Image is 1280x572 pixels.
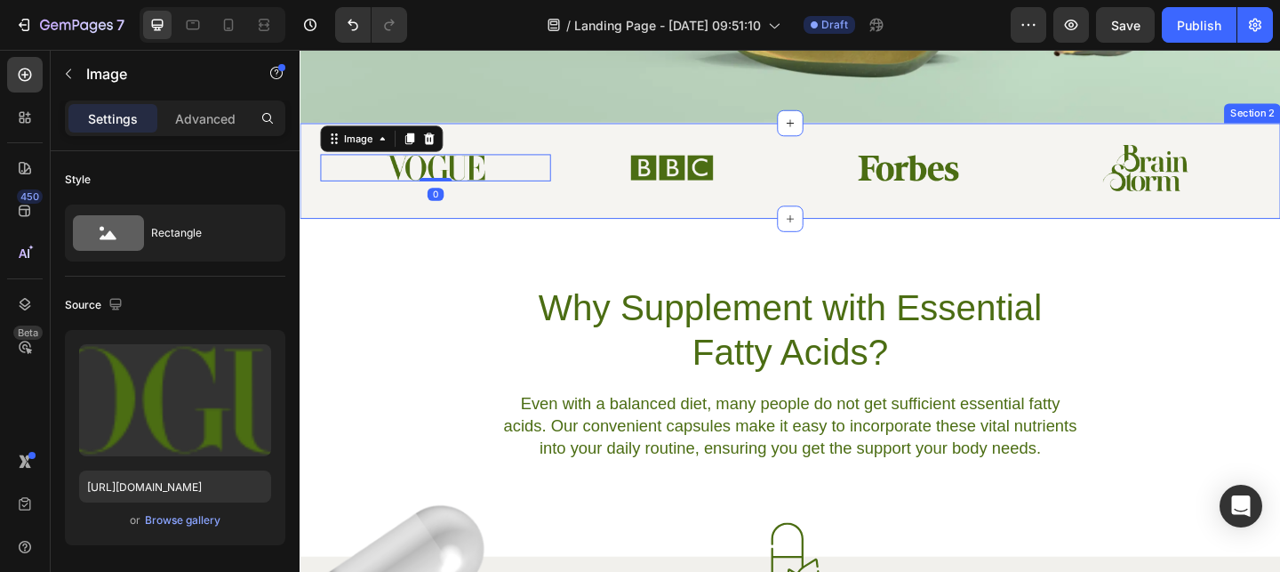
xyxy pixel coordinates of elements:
[1177,16,1221,35] div: Publish
[151,213,260,254] div: Rectangle
[574,16,761,35] span: Landing Page - [DATE] 09:51:10
[335,7,407,43] div: Undo/Redo
[7,7,132,43] button: 7
[79,471,271,503] input: https://example.com/image.jpg
[602,113,722,145] img: gempages_581731209852224268-ad505a9a-5e45-4d3e-a8e6-e3d7192289dd.png
[145,512,220,528] div: Browse gallery
[1162,7,1236,43] button: Publish
[215,255,852,355] h2: Why Supplement with Essential Fatty Acids?
[17,189,43,204] div: 450
[65,294,126,318] div: Source
[1220,485,1262,528] div: Open Intercom Messenger
[1096,7,1155,43] button: Save
[130,510,140,531] span: or
[175,109,236,128] p: Advanced
[13,326,43,340] div: Beta
[217,374,850,446] p: Even with a balanced diet, many people do not get sufficient essential fatty acids. Our convenien...
[821,17,848,33] span: Draft
[1111,18,1140,33] span: Save
[65,172,91,188] div: Style
[144,512,221,529] button: Browse gallery
[873,103,966,154] img: gempages_432750572815254551-71ed4ced-0322-4426-9f3d-d21472cc8a0a.png
[86,63,237,85] p: Image
[116,14,124,36] p: 7
[566,16,571,35] span: /
[88,109,138,128] p: Settings
[79,344,271,456] img: preview-image
[300,50,1280,572] iframe: To enrich screen reader interactions, please activate Accessibility in Grammarly extension settings
[1009,61,1063,77] div: Section 2
[358,108,451,149] img: gempages_432750572815254551-87611b01-590f-4dcc-a9c6-971216515a09.png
